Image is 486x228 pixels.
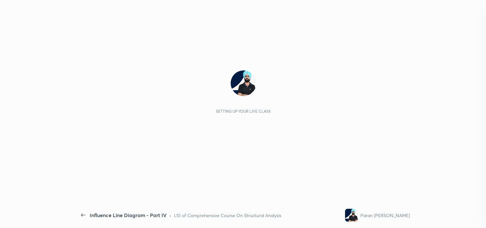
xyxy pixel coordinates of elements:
[169,212,171,219] div: •
[174,212,281,219] div: L10 of Comprehensive Course On Structural Analysis
[90,211,167,219] div: Influence Line Diagram - Part IV
[231,70,256,96] img: bb0fa125db344831bf5d12566d8c4e6c.jpg
[360,212,410,219] div: Paran [PERSON_NAME]
[345,209,358,222] img: bb0fa125db344831bf5d12566d8c4e6c.jpg
[216,109,271,114] div: Setting up your live class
